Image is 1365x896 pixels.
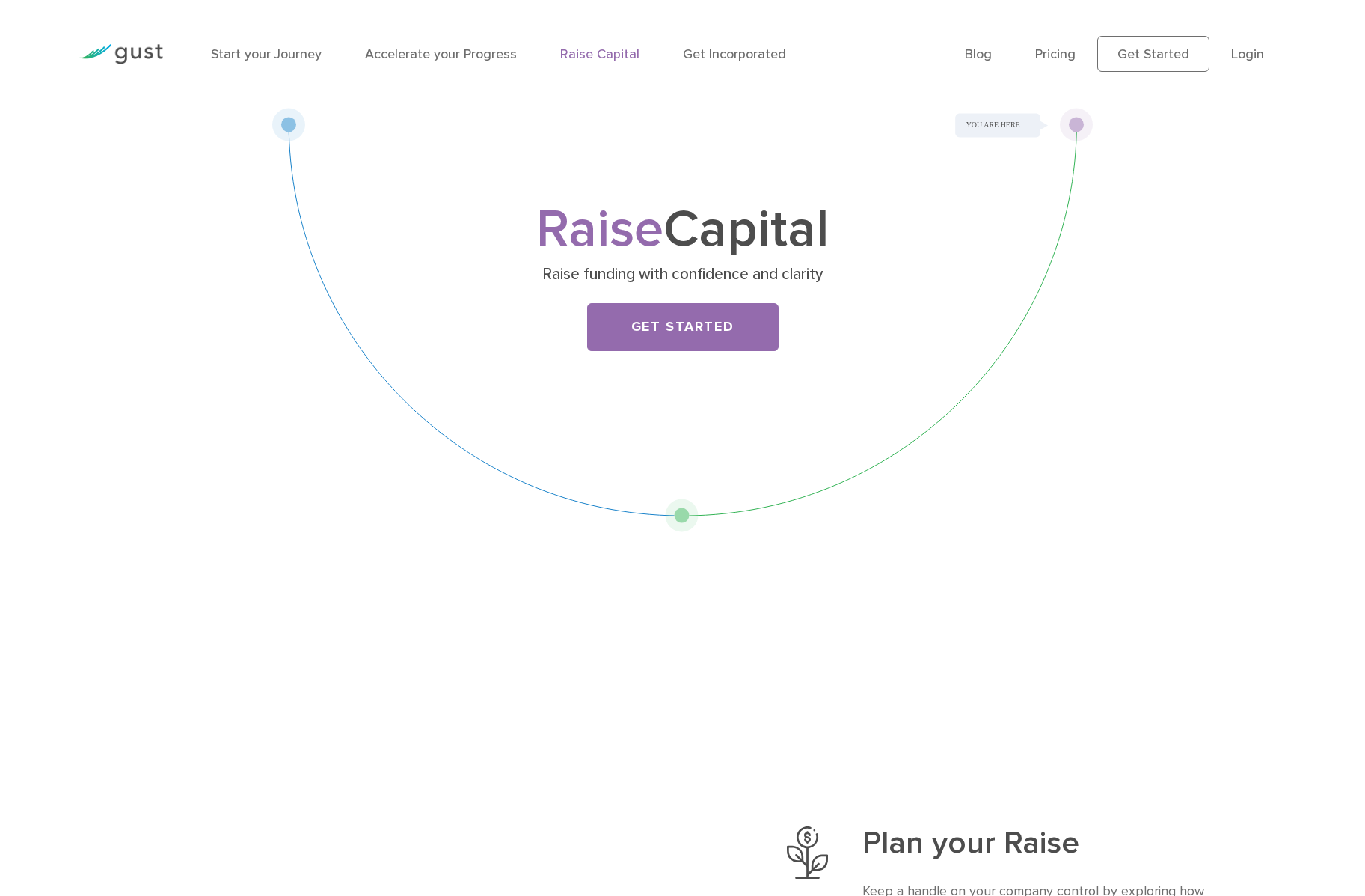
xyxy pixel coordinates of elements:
a: Pricing [1035,46,1076,62]
a: Blog [965,46,992,62]
h3: Plan your Raise [862,826,1220,871]
a: Start your Journey [211,46,322,62]
p: Raise funding with confidence and clarity [393,264,972,285]
img: Plan Your Raise [787,826,828,879]
a: Raise Capital [560,46,639,62]
a: Get Incorporated [683,46,786,62]
a: Get Started [587,303,779,351]
h1: Capital [387,206,978,254]
span: Raise [536,198,663,260]
img: Gust Logo [79,44,163,64]
a: Get Started [1097,36,1209,72]
a: Accelerate your Progress [365,46,517,62]
a: Login [1231,46,1264,62]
